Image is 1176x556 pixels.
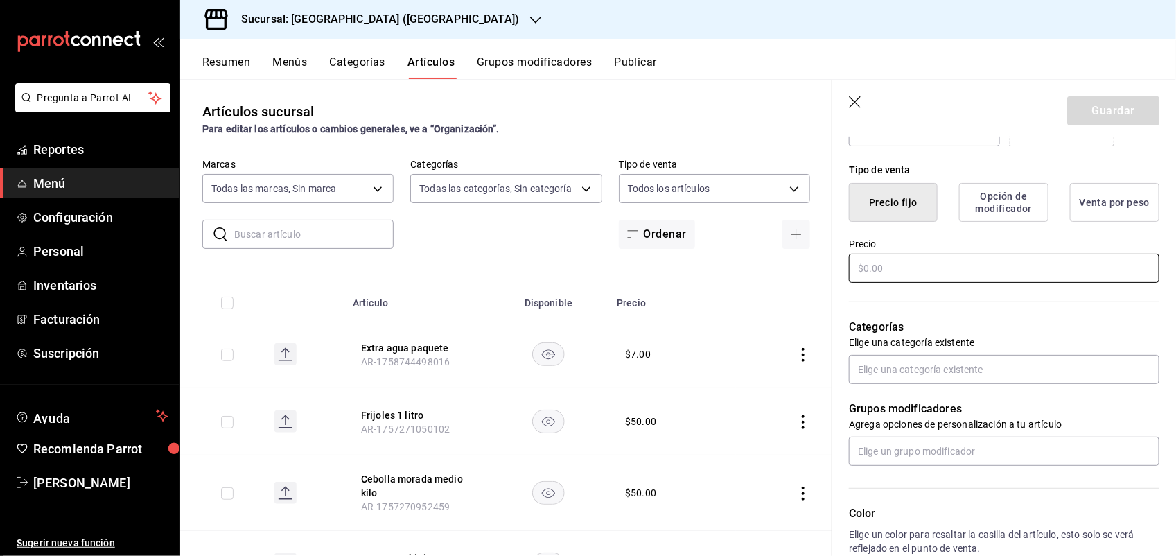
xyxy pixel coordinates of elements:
[152,36,164,47] button: open_drawer_menu
[796,415,810,429] button: actions
[849,254,1159,283] input: $0.00
[410,160,602,170] label: Categorías
[330,55,386,79] button: Categorías
[619,160,810,170] label: Tipo de venta
[17,536,168,550] span: Sugerir nueva función
[211,182,337,196] span: Todas las marcas, Sin marca
[959,183,1048,222] button: Opción de modificador
[532,410,565,433] button: availability-product
[361,408,472,422] button: edit-product-location
[230,11,519,28] h3: Sucursal: [GEOGRAPHIC_DATA] ([GEOGRAPHIC_DATA])
[532,342,565,366] button: availability-product
[849,336,1159,349] p: Elige una categoría existente
[33,140,168,159] span: Reportes
[849,319,1159,336] p: Categorías
[532,481,565,505] button: availability-product
[849,240,1159,250] label: Precio
[419,182,572,196] span: Todas las categorías, Sin categoría
[849,505,1159,522] p: Color
[849,163,1159,177] div: Tipo de venta
[202,160,394,170] label: Marcas
[608,277,736,321] th: Precio
[33,408,150,424] span: Ayuda
[849,528,1159,555] p: Elige un color para resaltar la casilla del artículo, esto solo se verá reflejado en el punto de ...
[361,341,472,355] button: edit-product-location
[361,356,450,367] span: AR-1758744498016
[619,220,695,249] button: Ordenar
[33,242,168,261] span: Personal
[849,401,1159,417] p: Grupos modificadores
[849,417,1159,431] p: Agrega opciones de personalización a tu artículo
[33,474,168,492] span: [PERSON_NAME]
[849,355,1159,384] input: Elige una categoría existente
[202,55,1176,79] div: navigation tabs
[625,415,656,428] div: $ 50.00
[344,277,489,321] th: Artículo
[234,220,394,248] input: Buscar artículo
[614,55,657,79] button: Publicar
[272,55,307,79] button: Menús
[33,440,168,458] span: Recomienda Parrot
[628,182,710,196] span: Todos los artículos
[796,487,810,501] button: actions
[796,348,810,362] button: actions
[477,55,592,79] button: Grupos modificadores
[202,55,250,79] button: Resumen
[33,344,168,363] span: Suscripción
[625,347,651,361] div: $ 7.00
[37,91,149,105] span: Pregunta a Parrot AI
[33,310,168,329] span: Facturación
[33,208,168,227] span: Configuración
[202,123,500,134] strong: Para editar los artículos o cambios generales, ve a “Organización”.
[361,424,450,435] span: AR-1757271050102
[489,277,608,321] th: Disponible
[33,174,168,193] span: Menú
[1070,183,1159,222] button: Venta por peso
[33,276,168,295] span: Inventarios
[625,486,656,500] div: $ 50.00
[361,472,472,500] button: edit-product-location
[10,101,170,115] a: Pregunta a Parrot AI
[849,437,1159,466] input: Elige un grupo modificador
[15,83,170,112] button: Pregunta a Parrot AI
[849,183,938,222] button: Precio fijo
[407,55,455,79] button: Artículos
[202,101,314,122] div: Artículos sucursal
[361,501,450,512] span: AR-1757270952459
